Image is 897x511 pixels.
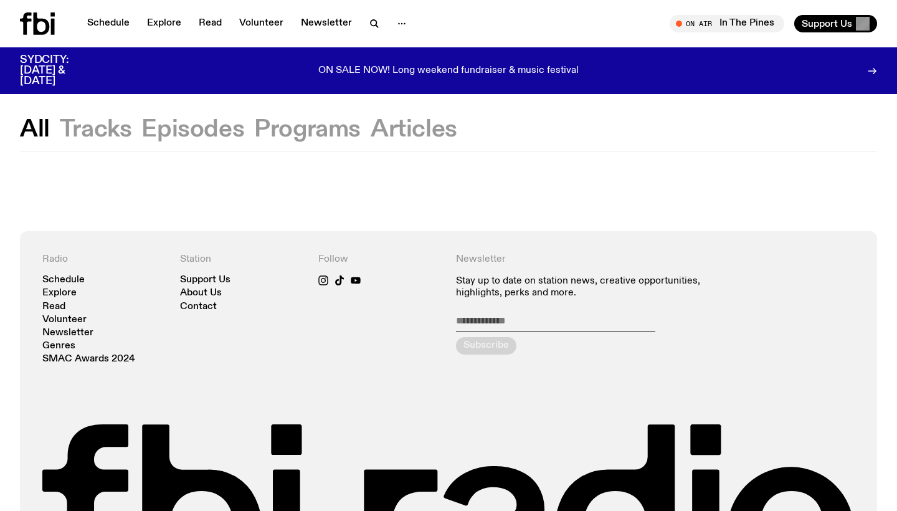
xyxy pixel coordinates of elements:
[60,118,132,141] button: Tracks
[180,302,217,312] a: Contact
[20,55,100,87] h3: SYDCITY: [DATE] & [DATE]
[180,275,230,285] a: Support Us
[42,254,165,265] h4: Radio
[794,15,877,32] button: Support Us
[180,289,222,298] a: About Us
[42,302,65,312] a: Read
[42,328,93,338] a: Newsletter
[293,15,359,32] a: Newsletter
[42,275,85,285] a: Schedule
[20,118,50,141] button: All
[318,65,579,77] p: ON SALE NOW! Long weekend fundraiser & music festival
[42,355,135,364] a: SMAC Awards 2024
[191,15,229,32] a: Read
[456,337,516,355] button: Subscribe
[670,15,784,32] button: On AirIn The Pines
[42,289,77,298] a: Explore
[140,15,189,32] a: Explore
[802,18,852,29] span: Support Us
[232,15,291,32] a: Volunteer
[456,254,717,265] h4: Newsletter
[80,15,137,32] a: Schedule
[318,254,441,265] h4: Follow
[371,118,457,141] button: Articles
[180,254,303,265] h4: Station
[254,118,361,141] button: Programs
[141,118,244,141] button: Episodes
[456,275,717,299] p: Stay up to date on station news, creative opportunities, highlights, perks and more.
[42,315,87,325] a: Volunteer
[42,341,75,351] a: Genres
